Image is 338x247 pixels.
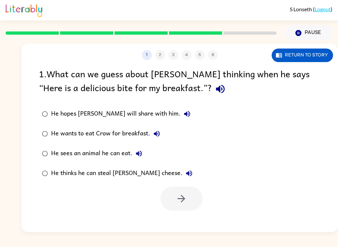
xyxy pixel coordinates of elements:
div: He wants to eat Crow for breakfast. [51,127,163,140]
button: 1 [142,50,152,60]
button: He sees an animal he can eat. [132,147,146,160]
div: He hopes [PERSON_NAME] will share with him. [51,107,194,121]
a: Logout [315,6,331,12]
div: 1 . What can we guess about [PERSON_NAME] thinking when he says “Here is a delicious bite for my ... [39,67,321,97]
div: He thinks he can steal [PERSON_NAME] cheese. [51,167,196,180]
button: Pause [285,25,332,41]
button: He hopes [PERSON_NAME] will share with him. [181,107,194,121]
button: He thinks he can steal [PERSON_NAME] cheese. [183,167,196,180]
img: Literably [6,3,42,17]
button: Return to story [272,49,333,62]
div: ( ) [290,6,332,12]
button: He wants to eat Crow for breakfast. [150,127,163,140]
div: He sees an animal he can eat. [51,147,146,160]
span: S Lonseth [290,6,313,12]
